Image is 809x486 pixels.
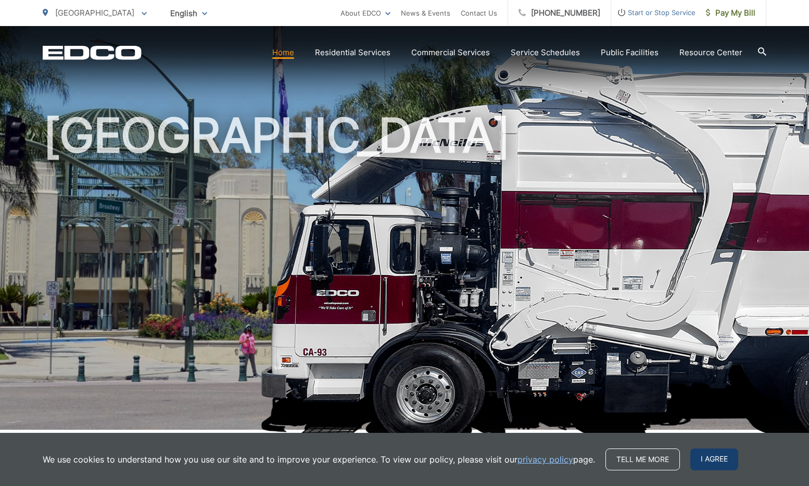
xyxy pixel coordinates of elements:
[461,7,497,19] a: Contact Us
[315,46,390,59] a: Residential Services
[162,4,215,22] span: English
[55,8,134,18] span: [GEOGRAPHIC_DATA]
[43,109,766,439] h1: [GEOGRAPHIC_DATA]
[706,7,755,19] span: Pay My Bill
[401,7,450,19] a: News & Events
[511,46,580,59] a: Service Schedules
[679,46,742,59] a: Resource Center
[43,45,142,60] a: EDCD logo. Return to the homepage.
[272,46,294,59] a: Home
[605,448,680,470] a: Tell me more
[690,448,738,470] span: I agree
[340,7,390,19] a: About EDCO
[411,46,490,59] a: Commercial Services
[517,453,573,466] a: privacy policy
[601,46,659,59] a: Public Facilities
[43,453,595,466] p: We use cookies to understand how you use our site and to improve your experience. To view our pol...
